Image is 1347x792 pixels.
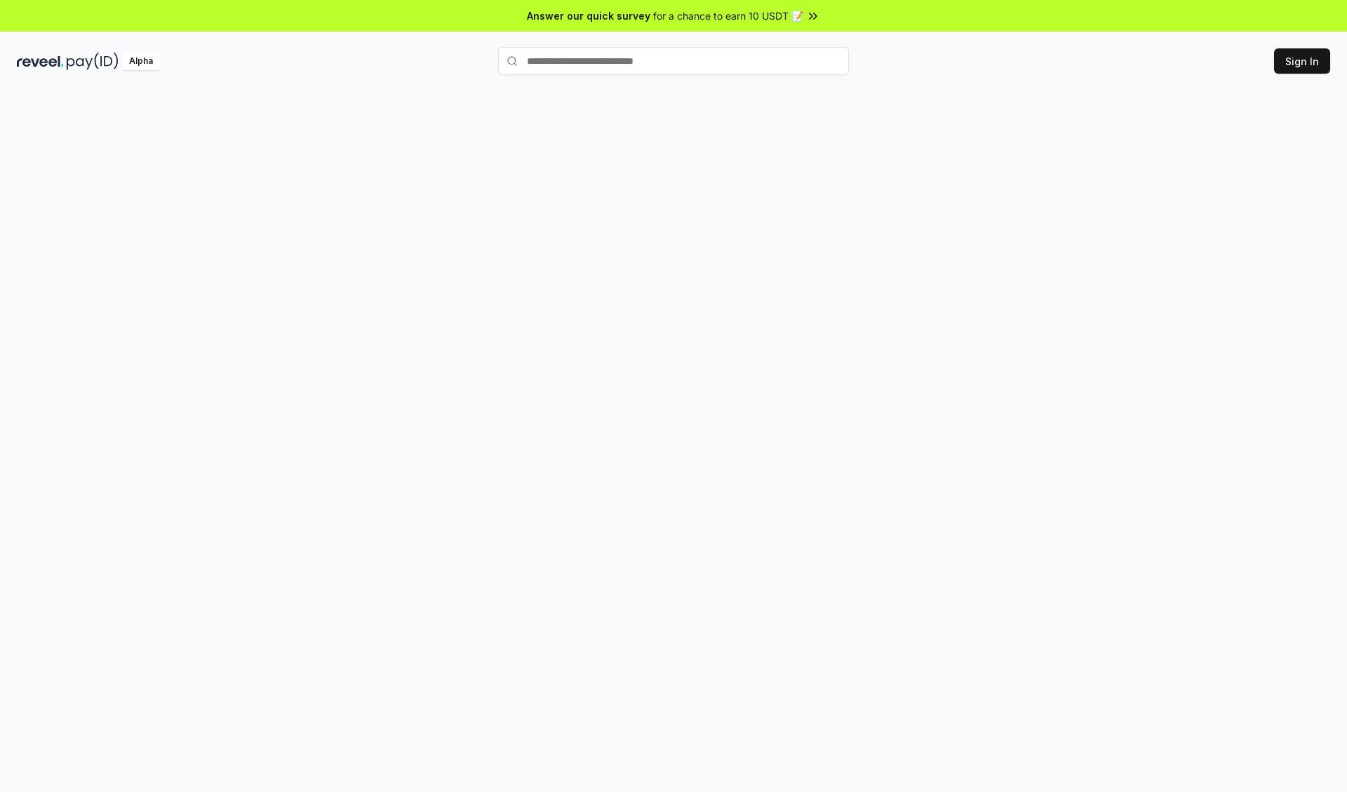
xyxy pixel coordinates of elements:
button: Sign In [1274,48,1330,74]
span: Answer our quick survey [527,8,650,23]
div: Alpha [121,53,161,70]
img: pay_id [67,53,119,70]
span: for a chance to earn 10 USDT 📝 [653,8,803,23]
img: reveel_dark [17,53,64,70]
